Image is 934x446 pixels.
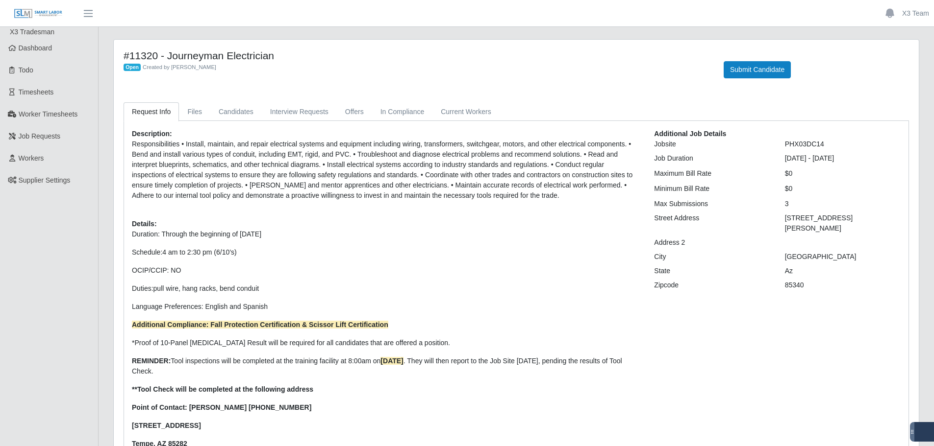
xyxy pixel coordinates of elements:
[132,338,639,348] p: *Proof of 10-Panel [MEDICAL_DATA] Result will be required for all candidates that are offered a p...
[19,176,71,184] span: Supplier Settings
[778,266,908,276] div: Az
[132,403,311,411] strong: Point of Contact: [PERSON_NAME] [PHONE_NUMBER]
[647,280,777,290] div: Zipcode
[778,199,908,209] div: 3
[19,44,52,52] span: Dashboard
[132,283,639,294] p: Duties:
[724,61,791,78] button: Submit Candidate
[778,153,908,164] div: [DATE] - [DATE]
[380,357,403,365] strong: [DATE]
[132,422,201,429] strong: [STREET_ADDRESS]
[647,213,777,234] div: Street Address
[778,139,908,149] div: PHX03DC14
[124,102,179,121] a: Request Info
[262,102,337,121] a: Interview Requests
[647,168,777,179] div: Maximum Bill Rate
[19,66,33,74] span: Todo
[132,356,639,376] p: Tool inspections will be completed at the training facility at 8:00am on . They will then report ...
[132,139,639,201] p: Responsibilities • Install, maintain, and repair electrical systems and equipment including wirin...
[179,102,210,121] a: Files
[19,132,61,140] span: Job Requests
[19,88,54,96] span: Timesheets
[778,213,908,234] div: [STREET_ADDRESS][PERSON_NAME]
[143,64,216,70] span: Created by [PERSON_NAME]
[778,168,908,179] div: $0
[647,153,777,164] div: Job Duration
[162,248,236,256] span: 4 am to 2:30 pm (6/10’s)
[647,199,777,209] div: Max Submissions
[19,110,77,118] span: Worker Timesheets
[337,102,372,121] a: Offers
[124,64,141,71] span: Open
[132,220,157,228] b: Details:
[654,130,726,138] b: Additional Job Details
[210,102,262,121] a: Candidates
[778,252,908,262] div: [GEOGRAPHIC_DATA]
[647,266,777,276] div: State
[132,247,639,258] p: Schedule:
[647,139,777,149] div: Jobsite
[902,8,929,19] a: X3 Team
[132,265,639,276] p: OCIP/CCIP: NO
[778,184,908,194] div: $0
[14,8,63,19] img: SLM Logo
[132,302,639,312] p: Language Preferences: English and Spanish
[19,154,44,162] span: Workers
[372,102,433,121] a: In Compliance
[153,284,259,292] span: pull wire, hang racks, bend conduit
[778,280,908,290] div: 85340
[132,229,639,239] p: Duration: Through the beginning of [DATE]
[647,184,777,194] div: Minimum Bill Rate
[124,49,709,62] h4: #11320 - Journeyman Electrician
[432,102,499,121] a: Current Workers
[647,237,777,248] div: Address 2
[132,130,172,138] b: Description:
[132,357,171,365] strong: REMINDER:
[132,321,388,329] strong: Additional Compliance: Fall Protection Certification & Scissor Lift Certification
[132,385,313,393] strong: **Tool Check will be completed at the following address
[647,252,777,262] div: City
[10,28,54,36] span: X3 Tradesman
